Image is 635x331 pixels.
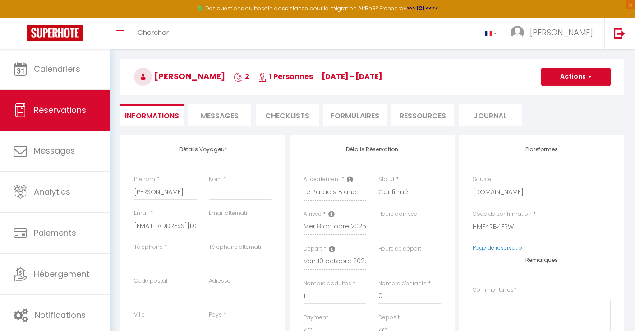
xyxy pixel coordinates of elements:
[322,71,382,82] span: [DATE] - [DATE]
[614,28,625,39] img: logout
[209,209,249,218] label: Email alternatif
[209,243,263,252] label: Téléphone alternatif
[134,70,225,82] span: [PERSON_NAME]
[258,71,313,82] span: 1 Personnes
[209,277,230,285] label: Adresse
[34,227,76,238] span: Paiements
[391,104,454,126] li: Ressources
[504,18,604,49] a: ... [PERSON_NAME]
[304,146,442,153] h4: Détails Réservation
[209,311,222,319] label: Pays
[134,311,145,319] label: Ville
[304,210,322,219] label: Arrivée
[473,175,492,184] label: Source
[27,25,83,41] img: Super Booking
[201,111,239,121] span: Messages
[378,175,395,184] label: Statut
[473,244,526,252] a: Page de réservation
[134,243,163,252] label: Téléphone
[304,175,340,184] label: Appartement
[304,245,322,253] label: Départ
[134,209,149,218] label: Email
[530,27,593,38] span: [PERSON_NAME]
[378,280,427,288] label: Nombre d'enfants
[34,63,80,75] span: Calendriers
[541,68,611,86] button: Actions
[35,309,86,321] span: Notifications
[473,286,516,294] label: Commentaires
[304,280,351,288] label: Nombre d'adultes
[511,26,524,39] img: ...
[120,104,184,126] li: Informations
[378,313,400,322] label: Deposit
[34,186,70,197] span: Analytics
[304,313,328,322] label: Payment
[209,175,222,184] label: Nom
[134,175,155,184] label: Prénom
[378,210,417,219] label: Heure d'arrivée
[378,245,421,253] label: Heure de départ
[473,257,611,263] h4: Remarques
[138,28,169,37] span: Chercher
[473,146,611,153] h4: Plateformes
[134,277,167,285] label: Code postal
[407,5,438,12] a: >>> ICI <<<<
[34,145,75,156] span: Messages
[473,210,532,219] label: Code de confirmation
[34,268,89,280] span: Hébergement
[34,104,86,116] span: Réservations
[256,104,319,126] li: CHECKLISTS
[323,104,387,126] li: FORMULAIRES
[459,104,522,126] li: Journal
[134,146,272,153] h4: Détails Voyageur
[131,18,175,49] a: Chercher
[234,71,249,82] span: 2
